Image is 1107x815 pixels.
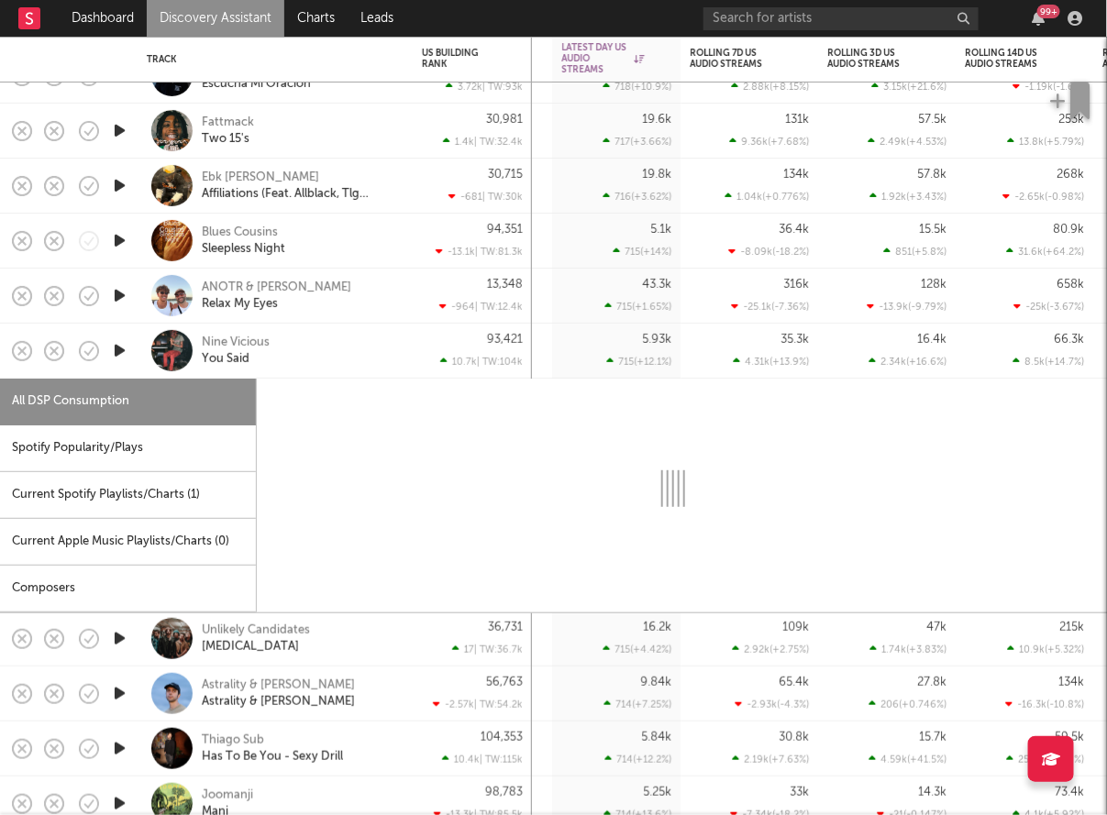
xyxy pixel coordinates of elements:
[202,677,355,694] a: Astrality & [PERSON_NAME]
[488,622,523,633] div: 36,731
[202,787,253,804] a: Joomanji
[603,191,672,203] div: 716 ( +3.62 % )
[643,169,672,181] div: 19.8k
[422,48,495,70] div: US Building Rank
[202,351,249,368] a: You Said
[733,754,810,765] div: 2.19k ( +7.63 % )
[1007,246,1085,258] div: 31.6k ( +64.2 % )
[733,644,810,655] div: 2.92k ( +2.75 % )
[487,224,523,236] div: 94,351
[202,131,249,148] div: Two 15's
[828,48,920,70] div: Rolling 3D US Audio Streams
[1014,301,1085,313] div: -25k ( -3.67 % )
[202,241,285,258] div: Sleepless Night
[614,246,672,258] div: 715 ( +14 % )
[202,335,270,351] a: Nine Vicious
[603,644,672,655] div: 715 ( +4.42 % )
[703,7,979,30] input: Search for artists
[422,81,523,93] div: 3.72k | TW: 93k
[1032,11,1045,26] button: 99+
[1056,787,1085,798] div: 73.4k
[422,136,523,148] div: 1.4k | TW: 32.4k
[1013,356,1085,368] div: 8.5k ( +14.7 % )
[736,699,810,710] div: -2.93k ( -4.3 % )
[920,224,947,236] div: 15.5k
[422,356,523,368] div: 10.7k | TW: 104k
[919,787,947,798] div: 14.3k
[780,732,810,743] div: 30.8k
[784,169,810,181] div: 134k
[791,787,810,798] div: 33k
[1054,224,1085,236] div: 80.9k
[486,677,523,688] div: 56,763
[1008,644,1085,655] div: 10.9k ( +5.32 % )
[734,356,810,368] div: 4.31k ( +13.9 % )
[732,81,810,93] div: 2.88k ( +8.15 % )
[422,699,523,710] div: -2.57k | TW: 54.2k
[725,191,810,203] div: 1.04k ( +0.776 % )
[643,114,672,126] div: 19.6k
[202,296,278,313] a: Relax My Eyes
[1060,622,1085,633] div: 215k
[644,622,672,633] div: 16.2k
[691,48,782,70] div: Rolling 7D US Audio Streams
[919,114,947,126] div: 57.5k
[642,732,672,743] div: 5.84k
[1055,334,1085,346] div: 66.3k
[603,136,672,148] div: 717 ( +3.66 % )
[422,301,523,313] div: -964 | TW: 12.4k
[732,301,810,313] div: -25.1k ( -7.36 % )
[486,114,523,126] div: 30,981
[1013,81,1085,93] div: -1.19k ( -1.6 % )
[918,677,947,688] div: 27.8k
[1037,5,1060,18] div: 99 +
[422,191,523,203] div: -681 | TW: 30k
[869,754,947,765] div: 4.59k ( +41.5 % )
[202,170,319,186] a: Ebk [PERSON_NAME]
[481,732,523,743] div: 104,353
[202,186,399,203] div: Affiliations (Feat. Allblack, Tlg Dooda, Ebk Trey B & Ebk Lil Sleaze)
[1057,169,1085,181] div: 268k
[783,622,810,633] div: 109k
[202,694,355,710] div: Astrality & [PERSON_NAME]
[651,224,672,236] div: 5.1k
[605,754,672,765] div: 714 ( +12.2 % )
[868,301,947,313] div: -13.9k ( -9.79 % )
[202,280,351,296] a: ANOTR & [PERSON_NAME]
[643,279,672,291] div: 43.3k
[202,76,311,93] div: Escucha Mi Oracion
[202,622,310,639] a: Unlikely Candidates
[202,639,299,655] a: [MEDICAL_DATA]
[147,54,394,65] div: Track
[644,787,672,798] div: 5.25k
[562,42,645,75] div: Latest Day US Audio Streams
[202,749,343,765] a: Has To Be You - Sexy Drill
[781,334,810,346] div: 35.3k
[869,699,947,710] div: 206 ( +0.746 % )
[884,246,947,258] div: 851 ( +5.8 % )
[869,136,947,148] div: 2.49k ( +4.53 % )
[780,677,810,688] div: 65.4k
[922,279,947,291] div: 128k
[422,754,523,765] div: 10.4k | TW: 115k
[1008,136,1085,148] div: 13.8k ( +5.79 % )
[488,169,523,181] div: 30,715
[966,48,1057,70] div: Rolling 14D US Audio Streams
[202,225,278,241] div: Blues Cousins
[1057,279,1085,291] div: 658k
[869,356,947,368] div: 2.34k ( +16.6 % )
[604,699,672,710] div: 714 ( +7.25 % )
[422,644,523,655] div: 17 | TW: 36.7k
[870,191,947,203] div: 1.92k ( +3.43 % )
[202,732,264,749] a: Thiago Sub
[202,115,254,131] div: Fattmack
